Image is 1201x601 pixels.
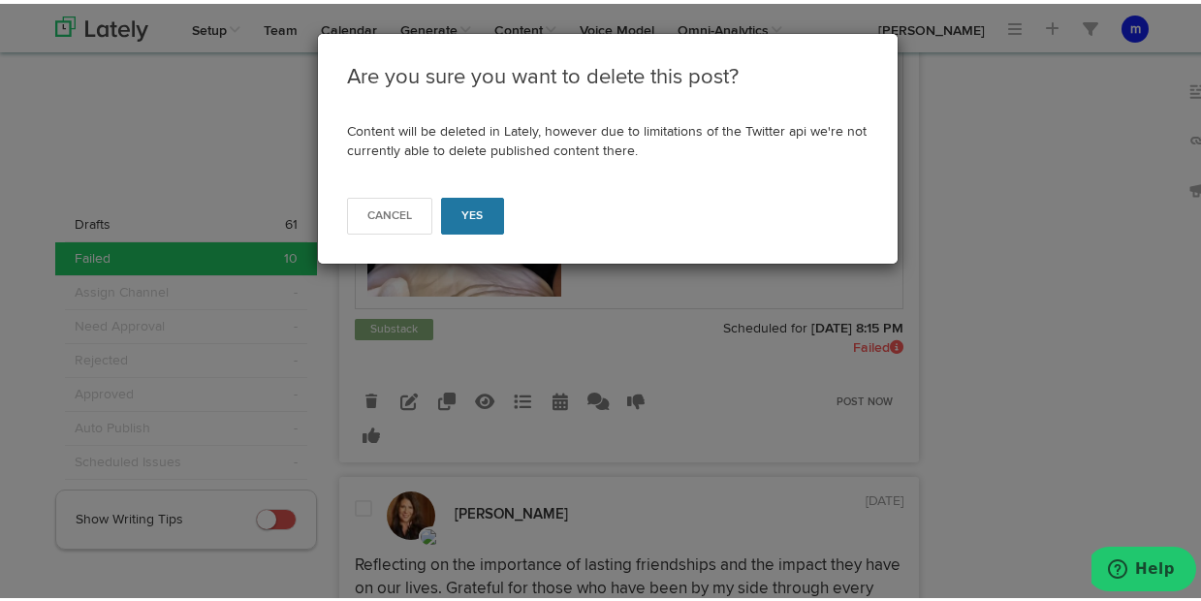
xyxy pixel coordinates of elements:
[441,194,504,231] button: Yes
[347,194,432,231] button: Cancel
[461,206,484,218] span: Yes
[347,59,869,89] h3: Are you sure you want to delete this post?
[347,118,869,157] p: Content will be deleted in Lately, however due to limitations of the Twitter api we're not curren...
[1091,543,1196,591] iframe: Opens a widget where you can find more information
